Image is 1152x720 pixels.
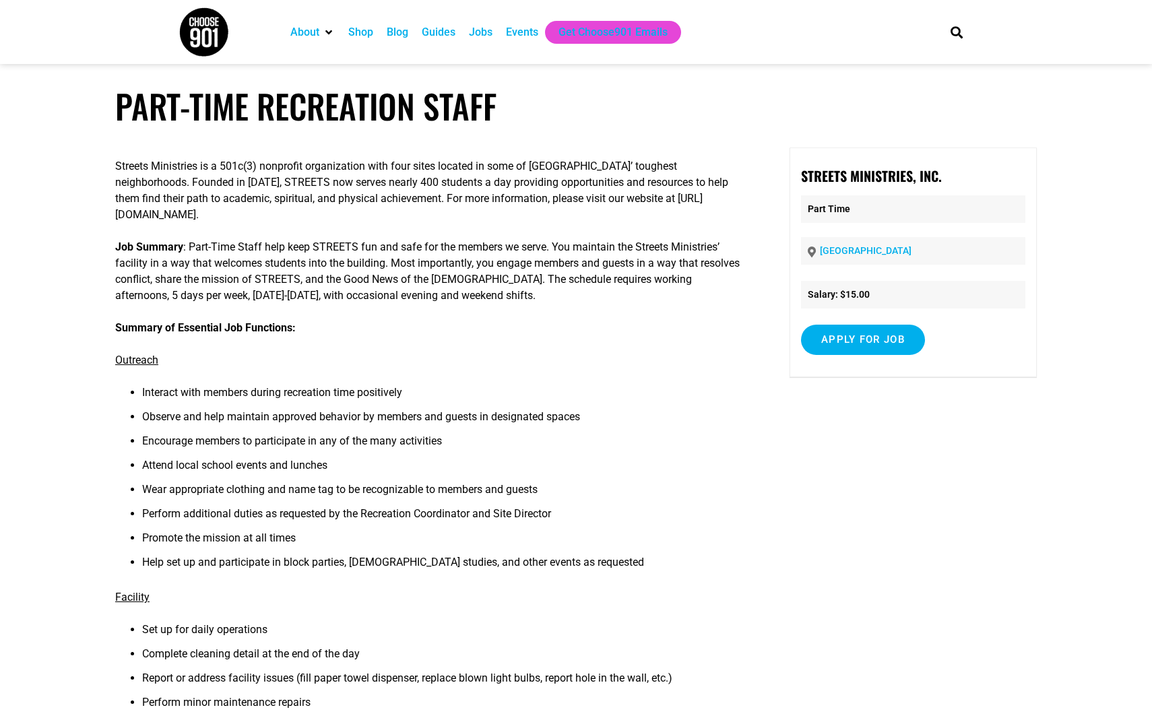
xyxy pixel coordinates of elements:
p: Streets Ministries is a 501c(3) nonprofit organization with four sites located in some of [GEOGRA... [115,158,744,223]
li: Complete cleaning detail at the end of the day [142,646,744,670]
nav: Main nav [284,21,928,44]
p: Part Time [801,195,1025,223]
a: Shop [348,24,373,40]
a: Events [506,24,538,40]
li: Perform minor maintenance repairs [142,694,744,719]
li: Attend local school events and lunches [142,457,744,482]
strong: Summary of Essential Job Functions: [115,321,296,334]
strong: Job Summary [115,240,183,253]
li: Perform additional duties as requested by the Recreation Coordinator and Site Director [142,506,744,530]
div: Search [946,21,968,43]
a: Get Choose901 Emails [558,24,668,40]
h1: Part-time Recreation Staff [115,86,1037,126]
li: Report or address facility issues (fill paper towel dispenser, replace blown light bulbs, report ... [142,670,744,694]
p: : Part-Time Staff help keep STREETS fun and safe for the members we serve. You maintain the Stree... [115,239,744,304]
li: Salary: $15.00 [801,281,1025,308]
li: Help set up and participate in block parties, [DEMOGRAPHIC_DATA] studies, and other events as req... [142,554,744,579]
li: Observe and help maintain approved behavior by members and guests in designated spaces [142,409,744,433]
a: Blog [387,24,408,40]
a: Jobs [469,24,492,40]
a: About [290,24,319,40]
span: Outreach [115,354,158,366]
a: Guides [422,24,455,40]
input: Apply for job [801,325,925,355]
a: [GEOGRAPHIC_DATA] [820,245,911,256]
div: About [284,21,342,44]
strong: Streets Ministries, Inc. [801,166,942,186]
li: Promote the mission at all times [142,530,744,554]
li: Wear appropriate clothing and name tag to be recognizable to members and guests [142,482,744,506]
li: Encourage members to participate in any of the many activities [142,433,744,457]
li: Interact with members during recreation time positively [142,385,744,409]
span: Facility [115,591,150,603]
li: Set up for daily operations [142,622,744,646]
